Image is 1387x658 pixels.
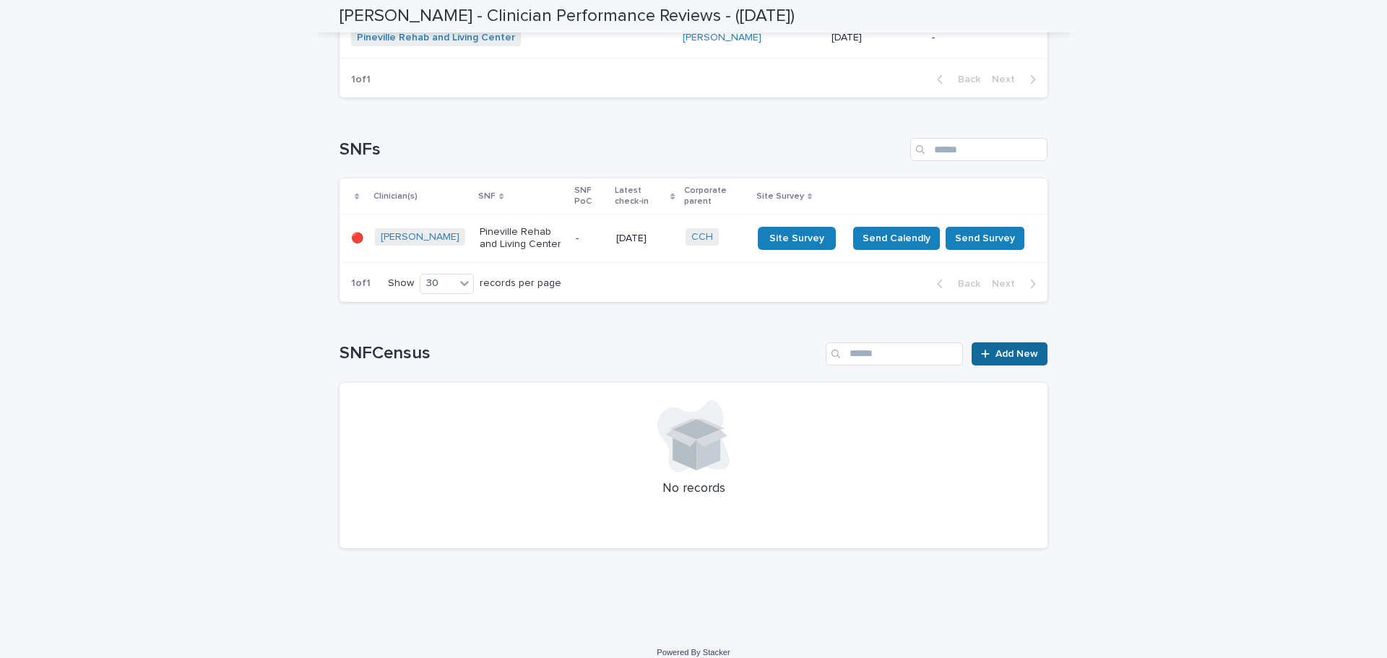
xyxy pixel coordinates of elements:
[340,266,382,301] p: 1 of 1
[925,73,986,86] button: Back
[992,74,1024,85] span: Next
[616,233,674,245] p: [DATE]
[691,231,713,243] a: CCH
[576,233,604,245] p: -
[357,481,1030,497] p: No records
[756,189,804,204] p: Site Survey
[381,231,459,243] a: [PERSON_NAME]
[955,231,1015,246] span: Send Survey
[758,227,836,250] a: Site Survey
[826,342,963,365] input: Search
[863,231,930,246] span: Send Calendly
[340,17,1047,59] tr: Pineville Rehab and Living Center [PERSON_NAME] [DATE]-
[478,189,496,204] p: SNF
[480,226,564,251] p: Pineville Rehab and Living Center
[995,349,1038,359] span: Add New
[972,342,1047,365] a: Add New
[657,648,730,657] a: Powered By Stacker
[480,277,561,290] p: records per page
[357,32,515,44] a: Pineville Rehab and Living Center
[769,233,824,243] span: Site Survey
[932,32,1024,44] p: -
[949,74,980,85] span: Back
[853,227,940,250] button: Send Calendly
[615,183,667,209] p: Latest check-in
[683,32,761,44] a: [PERSON_NAME]
[388,277,414,290] p: Show
[831,32,920,44] p: [DATE]
[351,233,363,245] p: 🔴
[949,279,980,289] span: Back
[992,279,1024,289] span: Next
[340,139,904,160] h1: SNFs
[925,277,986,290] button: Back
[684,183,748,209] p: Corporate parent
[910,138,1047,161] input: Search
[574,183,605,209] p: SNF PoC
[373,189,418,204] p: Clinician(s)
[340,62,382,98] p: 1 of 1
[340,343,820,364] h1: SNFCensus
[986,73,1047,86] button: Next
[946,227,1024,250] button: Send Survey
[420,276,455,291] div: 30
[340,215,1047,263] tr: 🔴[PERSON_NAME] Pineville Rehab and Living Center-[DATE]CCH Site SurveySend CalendlySend Survey
[340,6,795,27] h2: [PERSON_NAME] - Clinician Performance Reviews - ([DATE])
[986,277,1047,290] button: Next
